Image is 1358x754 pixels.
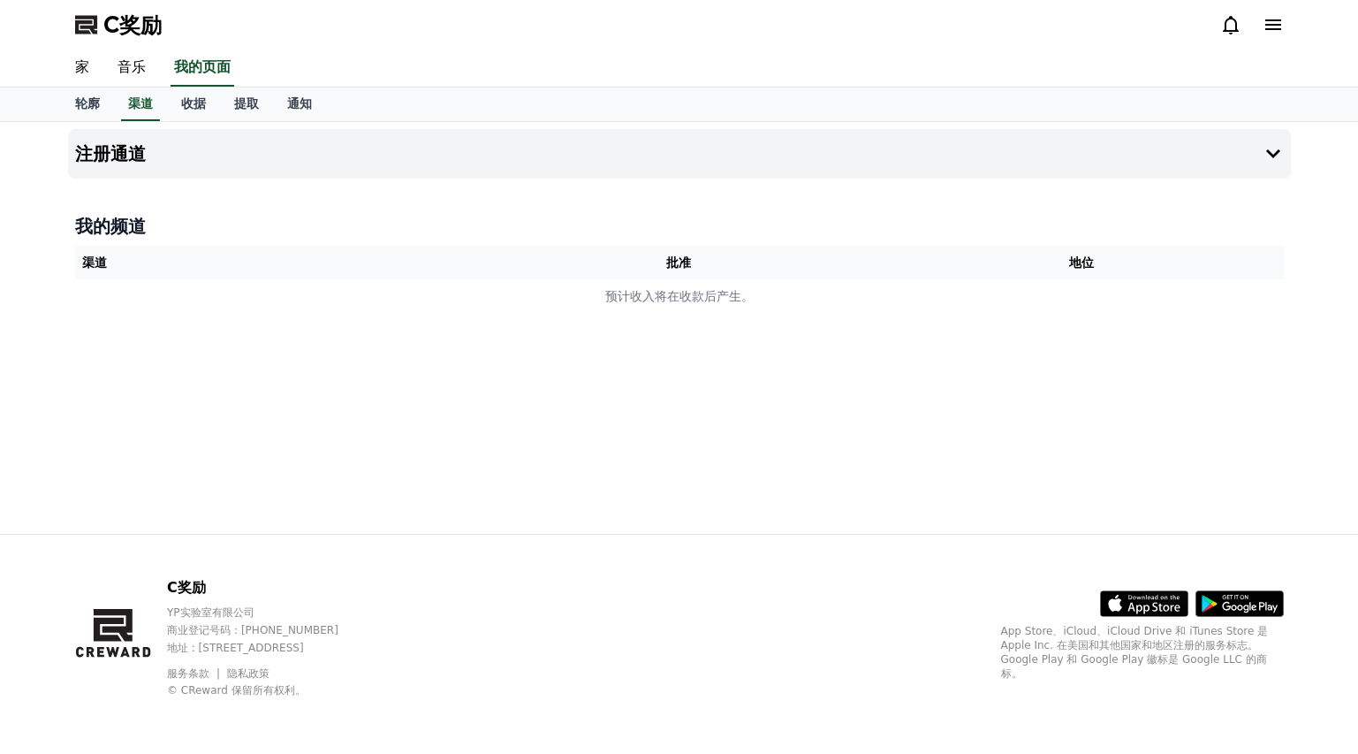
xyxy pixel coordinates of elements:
[666,255,691,270] font: 批准
[75,143,146,164] font: 注册通道
[75,11,162,39] a: C奖励
[167,667,223,680] a: 服务条款
[128,96,153,110] font: 渠道
[167,579,206,596] font: C奖励
[75,96,100,110] font: 轮廓
[171,50,234,87] a: 我的页面
[118,58,146,75] font: 音乐
[287,96,312,110] font: 通知
[167,667,209,680] font: 服务条款
[1069,255,1094,270] font: 地位
[167,624,338,636] font: 商业登记号码：[PHONE_NUMBER]
[167,642,304,654] font: 地址 : [STREET_ADDRESS]
[103,12,162,37] font: C奖励
[167,606,254,619] font: YP实验室有限公司
[68,129,1291,179] button: 注册通道
[273,88,326,121] a: 通知
[174,58,231,75] font: 我的页面
[605,289,754,303] font: 预计收入将在收款后产生。
[121,88,160,121] a: 渠道
[167,684,306,697] font: © CReward 保留所有权利。
[103,50,160,87] a: 音乐
[234,96,259,110] font: 提取
[167,88,220,121] a: 收据
[227,667,269,680] a: 隐私政策
[220,88,273,121] a: 提取
[75,58,89,75] font: 家
[61,88,114,121] a: 轮廓
[181,96,206,110] font: 收据
[82,255,107,270] font: 渠道
[1001,625,1269,680] font: App Store、iCloud、iCloud Drive 和 iTunes Store 是 Apple Inc. 在美国和其他国家和地区注册的服务标志。Google Play 和 Google...
[75,216,146,237] font: 我的频道
[61,50,103,87] a: 家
